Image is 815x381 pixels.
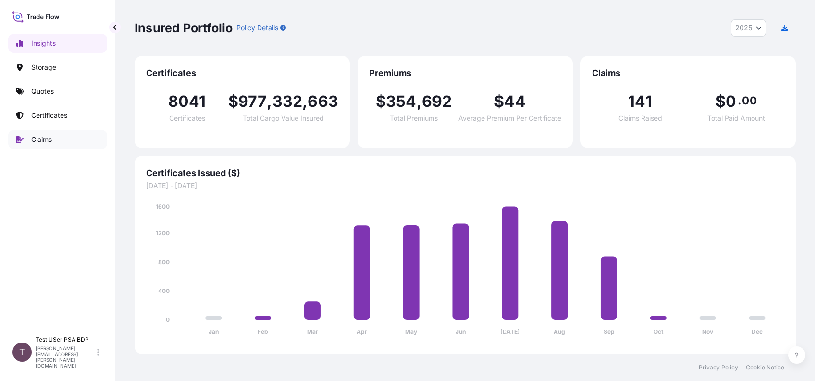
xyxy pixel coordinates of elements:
span: [DATE] - [DATE] [146,181,784,190]
span: 44 [504,94,525,109]
tspan: Mar [307,328,318,335]
span: , [417,94,422,109]
span: 332 [272,94,303,109]
span: $ [376,94,386,109]
p: Insights [31,38,56,48]
span: 8041 [168,94,206,109]
span: 141 [628,94,652,109]
span: 2025 [735,23,752,33]
span: Certificates [146,67,338,79]
span: Total Premiums [390,115,438,122]
a: Quotes [8,82,107,101]
a: Claims [8,130,107,149]
tspan: Jan [209,328,219,335]
span: Premiums [369,67,561,79]
span: $ [716,94,726,109]
a: Privacy Policy [699,364,738,371]
span: Claims [592,67,784,79]
span: Certificates [169,115,205,122]
tspan: Dec [752,328,763,335]
tspan: Jun [456,328,466,335]
span: . [738,97,741,104]
p: Test USer PSA BDP [36,336,95,343]
tspan: 800 [158,258,170,266]
span: 0 [726,94,736,109]
tspan: Aug [554,328,565,335]
tspan: Oct [654,328,664,335]
tspan: 400 [158,287,170,294]
tspan: 1200 [156,229,170,237]
tspan: Nov [702,328,714,335]
span: Total Paid Amount [707,115,765,122]
span: Certificates Issued ($) [146,167,784,179]
tspan: Feb [258,328,268,335]
tspan: Sep [604,328,615,335]
span: T [19,347,25,357]
span: $ [494,94,504,109]
span: $ [228,94,238,109]
a: Storage [8,58,107,77]
tspan: 0 [166,316,170,323]
p: Policy Details [236,23,278,33]
p: Claims [31,135,52,144]
tspan: Apr [357,328,367,335]
span: Total Cargo Value Insured [243,115,324,122]
p: [PERSON_NAME][EMAIL_ADDRESS][PERSON_NAME][DOMAIN_NAME] [36,345,95,368]
span: , [302,94,308,109]
a: Cookie Notice [746,364,784,371]
button: Year Selector [731,19,766,37]
p: Storage [31,63,56,72]
tspan: [DATE] [500,328,520,335]
span: , [267,94,272,109]
span: 977 [238,94,267,109]
a: Insights [8,34,107,53]
tspan: 1600 [156,203,170,210]
span: Claims Raised [618,115,662,122]
span: 663 [308,94,338,109]
a: Certificates [8,106,107,125]
span: Average Premium Per Certificate [458,115,561,122]
span: 354 [386,94,417,109]
span: 00 [742,97,756,104]
p: Insured Portfolio [135,20,233,36]
tspan: May [405,328,418,335]
p: Quotes [31,87,54,96]
span: 692 [422,94,452,109]
p: Certificates [31,111,67,120]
